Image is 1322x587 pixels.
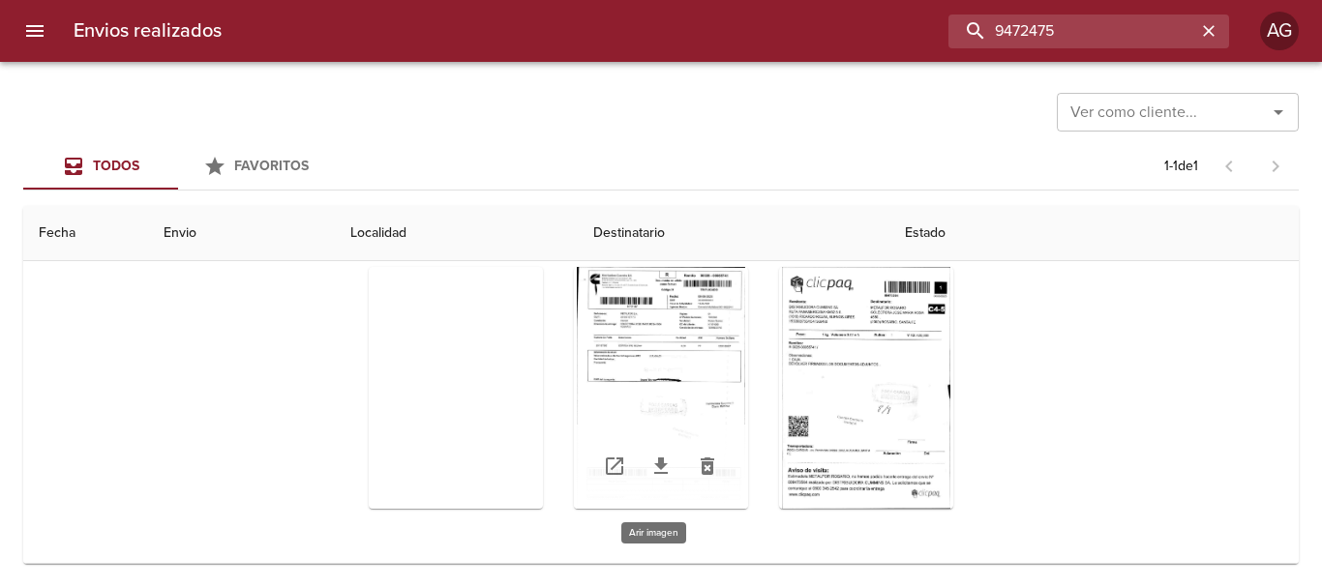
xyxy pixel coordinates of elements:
[93,158,139,174] span: Todos
[74,15,222,46] h6: Envios realizados
[638,443,684,489] a: Descargar
[1164,157,1198,176] p: 1 - 1 de 1
[1206,156,1252,175] span: Pagina anterior
[335,206,578,261] th: Localidad
[1265,99,1292,126] button: Abrir
[1260,12,1299,50] div: AG
[23,143,333,190] div: Tabs Envios
[684,443,731,489] button: Eliminar
[578,206,889,261] th: Destinatario
[23,206,148,261] th: Fecha
[234,158,309,174] span: Favoritos
[1260,12,1299,50] div: Abrir información de usuario
[889,206,1299,261] th: Estado
[12,8,58,54] button: menu
[1252,143,1299,190] span: Pagina siguiente
[148,206,335,261] th: Envio
[591,443,638,489] a: Abrir
[948,15,1196,48] input: buscar
[779,267,953,509] div: Arir imagen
